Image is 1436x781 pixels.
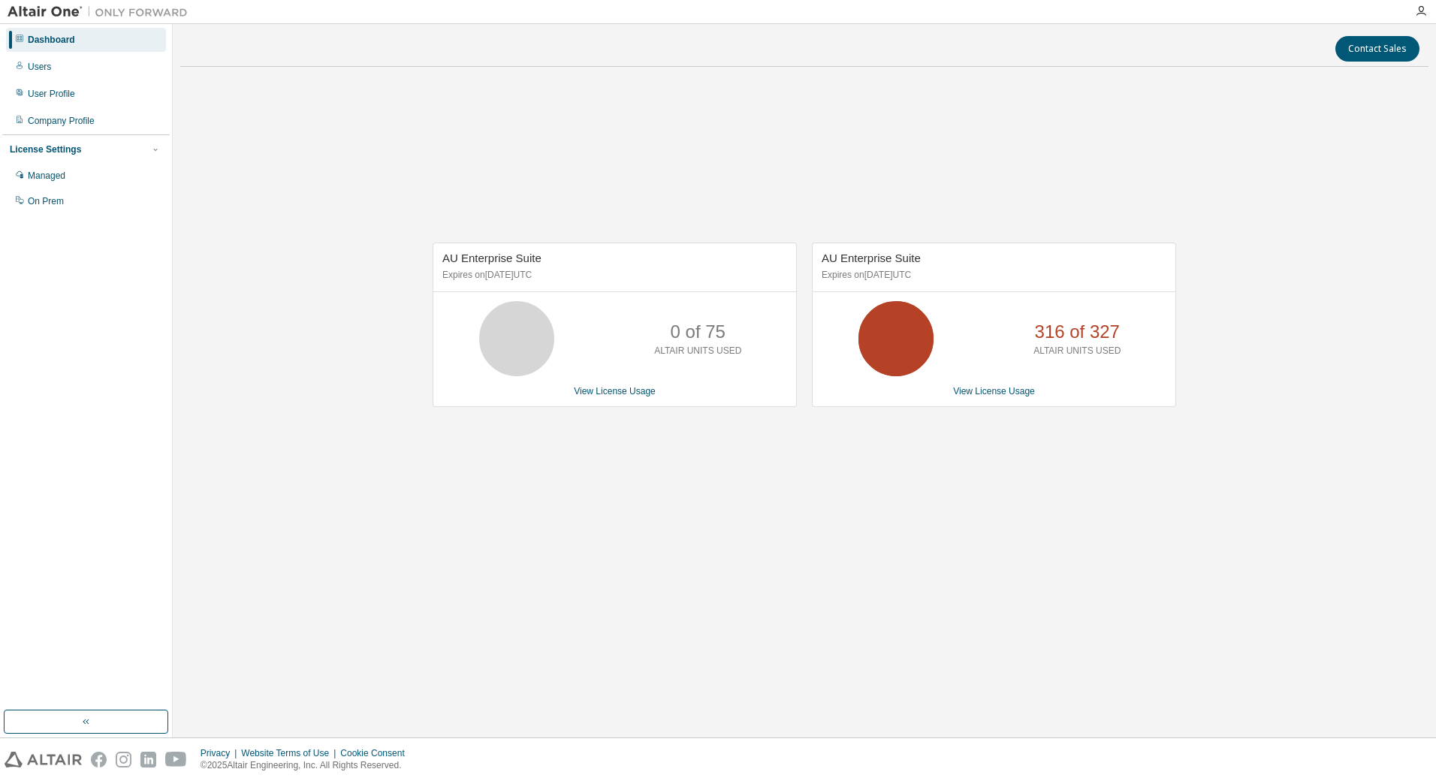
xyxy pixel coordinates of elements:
a: View License Usage [574,386,656,397]
p: Expires on [DATE] UTC [822,269,1163,282]
p: ALTAIR UNITS USED [1033,345,1121,357]
button: Contact Sales [1335,36,1419,62]
span: AU Enterprise Suite [442,252,542,264]
div: Cookie Consent [340,747,413,759]
img: facebook.svg [91,752,107,767]
img: linkedin.svg [140,752,156,767]
p: © 2025 Altair Engineering, Inc. All Rights Reserved. [201,759,414,772]
div: Users [28,61,51,73]
div: License Settings [10,143,81,155]
div: Dashboard [28,34,75,46]
div: Company Profile [28,115,95,127]
p: Expires on [DATE] UTC [442,269,783,282]
div: On Prem [28,195,64,207]
p: 316 of 327 [1035,319,1120,345]
div: Managed [28,170,65,182]
span: AU Enterprise Suite [822,252,921,264]
div: Website Terms of Use [241,747,340,759]
img: Altair One [8,5,195,20]
a: View License Usage [953,386,1035,397]
p: 0 of 75 [671,319,726,345]
div: Privacy [201,747,241,759]
img: youtube.svg [165,752,187,767]
img: instagram.svg [116,752,131,767]
div: User Profile [28,88,75,100]
img: altair_logo.svg [5,752,82,767]
p: ALTAIR UNITS USED [654,345,741,357]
